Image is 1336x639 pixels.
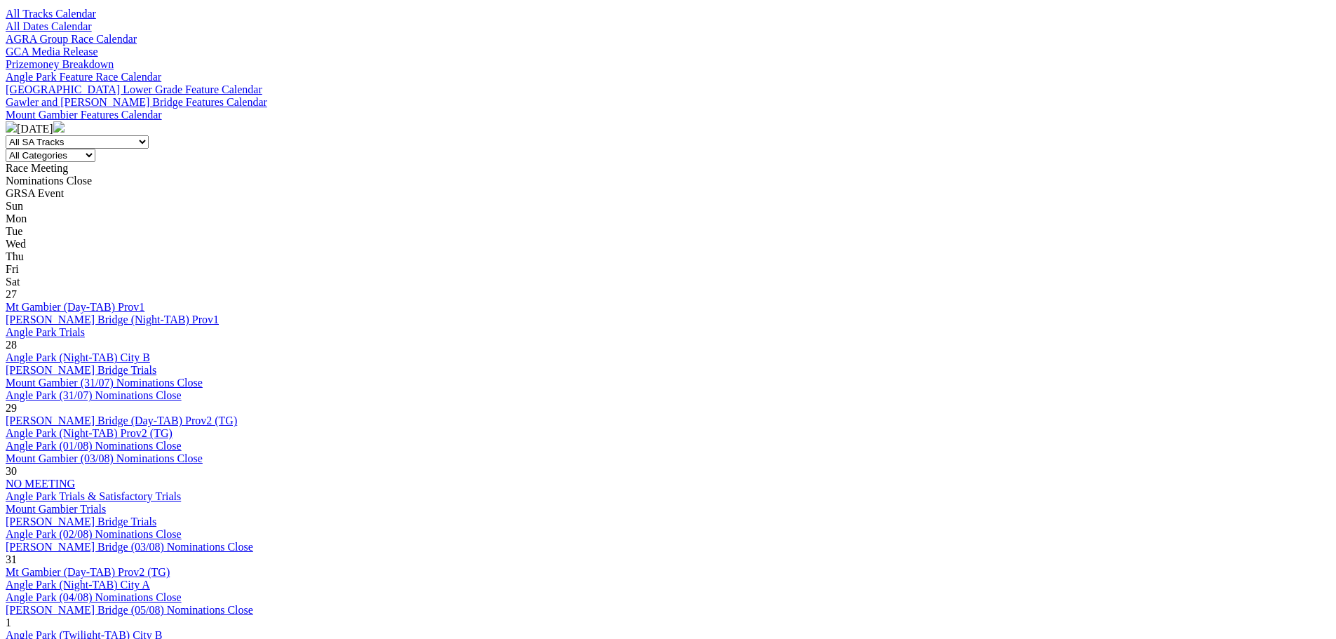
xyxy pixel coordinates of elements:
[6,478,75,490] a: NO MEETING
[6,465,17,477] span: 30
[6,604,253,616] a: [PERSON_NAME] Bridge (05/08) Nominations Close
[6,33,137,45] a: AGRA Group Race Calendar
[6,109,162,121] a: Mount Gambier Features Calendar
[6,58,114,70] a: Prizemoney Breakdown
[6,238,1330,250] div: Wed
[6,71,161,83] a: Angle Park Feature Race Calendar
[6,402,17,414] span: 29
[6,541,253,553] a: [PERSON_NAME] Bridge (03/08) Nominations Close
[6,301,144,313] a: Mt Gambier (Day-TAB) Prov1
[6,187,1330,200] div: GRSA Event
[6,553,17,565] span: 31
[6,175,1330,187] div: Nominations Close
[6,415,237,426] a: [PERSON_NAME] Bridge (Day-TAB) Prov2 (TG)
[6,314,219,325] a: [PERSON_NAME] Bridge (Night-TAB) Prov1
[6,121,1330,135] div: [DATE]
[6,250,1330,263] div: Thu
[6,276,1330,288] div: Sat
[6,566,170,578] a: Mt Gambier (Day-TAB) Prov2 (TG)
[6,8,96,20] a: All Tracks Calendar
[6,288,17,300] span: 27
[6,263,1330,276] div: Fri
[6,389,182,401] a: Angle Park (31/07) Nominations Close
[6,452,203,464] a: Mount Gambier (03/08) Nominations Close
[6,46,98,58] a: GCA Media Release
[6,528,182,540] a: Angle Park (02/08) Nominations Close
[6,121,17,133] img: chevron-left-pager-white.svg
[6,213,1330,225] div: Mon
[6,377,203,389] a: Mount Gambier (31/07) Nominations Close
[6,20,92,32] a: All Dates Calendar
[6,351,150,363] a: Angle Park (Night-TAB) City B
[53,121,65,133] img: chevron-right-pager-white.svg
[6,225,1330,238] div: Tue
[6,617,11,628] span: 1
[6,591,182,603] a: Angle Park (04/08) Nominations Close
[6,83,262,95] a: [GEOGRAPHIC_DATA] Lower Grade Feature Calendar
[6,200,1330,213] div: Sun
[6,490,181,502] a: Angle Park Trials & Satisfactory Trials
[6,339,17,351] span: 28
[6,96,267,108] a: Gawler and [PERSON_NAME] Bridge Features Calendar
[6,162,1330,175] div: Race Meeting
[6,326,85,338] a: Angle Park Trials
[6,579,150,591] a: Angle Park (Night-TAB) City A
[6,364,156,376] a: [PERSON_NAME] Bridge Trials
[6,440,182,452] a: Angle Park (01/08) Nominations Close
[6,503,106,515] a: Mount Gambier Trials
[6,427,173,439] a: Angle Park (Night-TAB) Prov2 (TG)
[6,516,156,527] a: [PERSON_NAME] Bridge Trials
